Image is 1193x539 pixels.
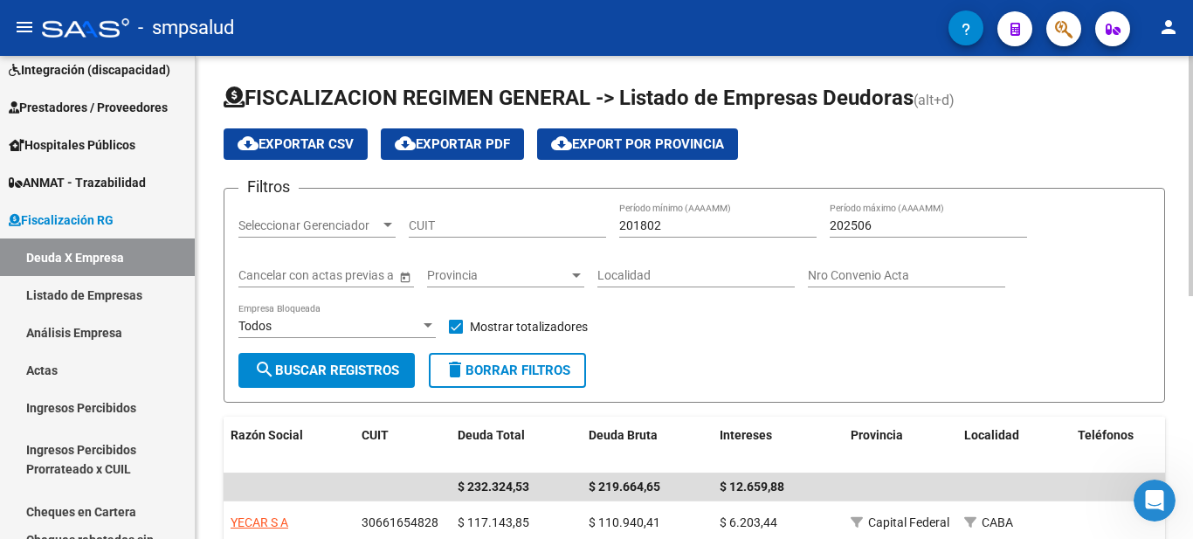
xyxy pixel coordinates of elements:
[537,128,738,160] button: Export por Provincia
[445,359,465,380] mat-icon: delete
[300,398,328,426] button: Enviar un mensaje…
[429,353,586,388] button: Borrar Filtros
[582,417,713,474] datatable-header-cell: Deuda Bruta
[458,428,525,442] span: Deuda Total
[254,363,399,378] span: Buscar Registros
[238,175,299,199] h3: Filtros
[77,169,321,221] div: fisca confecciono un acta de cobranza el dia 15/9 y me sigue apareciendo la deuda de la empresa
[14,159,335,233] div: Laura dice…
[9,135,135,155] span: Hospitales Públicos
[551,136,724,152] span: Export por Provincia
[1134,480,1176,522] iframe: Intercom live chat
[254,119,335,157] div: buen dia
[14,232,335,292] div: Laura dice…
[470,316,588,337] span: Mostrar totalizadores
[458,515,529,529] span: $ 117.143,85
[589,428,658,442] span: Deuda Bruta
[307,7,338,38] div: Cerrar
[11,7,45,40] button: go back
[224,128,368,160] button: Exportar CSV
[14,17,35,38] mat-icon: menu
[982,515,1013,529] span: CABA
[27,405,41,419] button: Selector de emoji
[231,515,288,529] span: YECAR S A
[224,86,914,110] span: FISCALIZACION REGIMEN GENERAL -> Listado de Empresas Deudoras
[720,428,772,442] span: Intereses
[868,515,949,529] span: Capital Federal
[111,405,125,419] button: Start recording
[395,136,510,152] span: Exportar PDF
[9,173,146,192] span: ANMAT - Trazabilidad
[138,9,234,47] span: - smpsalud
[381,128,524,160] button: Exportar PDF
[238,218,380,233] span: Seleccionar Gerenciador
[1078,428,1134,442] span: Teléfonos
[9,211,114,230] span: Fiscalización RG
[362,428,389,442] span: CUIT
[224,417,355,474] datatable-header-cell: Razón Social
[50,10,78,38] img: Profile image for Fin
[957,417,1071,474] datatable-header-cell: Localidad
[844,417,957,474] datatable-header-cell: Provincia
[85,17,106,30] h1: Fin
[83,405,97,419] button: Adjuntar un archivo
[458,480,529,494] span: $ 232.324,53
[268,129,321,147] div: buen dia
[254,359,275,380] mat-icon: search
[238,353,415,388] button: Buscar Registros
[1158,17,1179,38] mat-icon: person
[14,119,335,159] div: Laura dice…
[713,417,844,474] datatable-header-cell: Intereses
[186,232,335,271] div: ya esta solucionado
[589,515,660,529] span: $ 110.940,41
[720,480,784,494] span: $ 12.659,88
[445,363,570,378] span: Borrar Filtros
[914,92,955,108] span: (alt+d)
[396,267,414,286] button: Open calendar
[238,136,354,152] span: Exportar CSV
[964,428,1019,442] span: Localidad
[9,60,170,79] span: Integración (discapacidad)
[273,7,307,40] button: Inicio
[200,243,321,260] div: ya esta solucionado
[238,319,272,333] span: Todos
[395,133,416,154] mat-icon: cloud_download
[589,480,660,494] span: $ 219.664,65
[15,369,334,398] textarea: Escribe un mensaje...
[55,405,69,419] button: Selector de gif
[551,133,572,154] mat-icon: cloud_download
[451,417,582,474] datatable-header-cell: Deuda Total
[63,159,335,231] div: fisca confecciono un acta de cobranza el dia 15/9 y me sigue apareciendo la deuda de la empresa
[238,133,259,154] mat-icon: cloud_download
[720,515,777,529] span: $ 6.203,44
[9,98,168,117] span: Prestadores / Proveedores
[231,428,303,442] span: Razón Social
[362,515,438,529] span: 30661654828
[427,268,569,283] span: Provincia
[851,428,903,442] span: Provincia
[355,417,451,474] datatable-header-cell: CUIT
